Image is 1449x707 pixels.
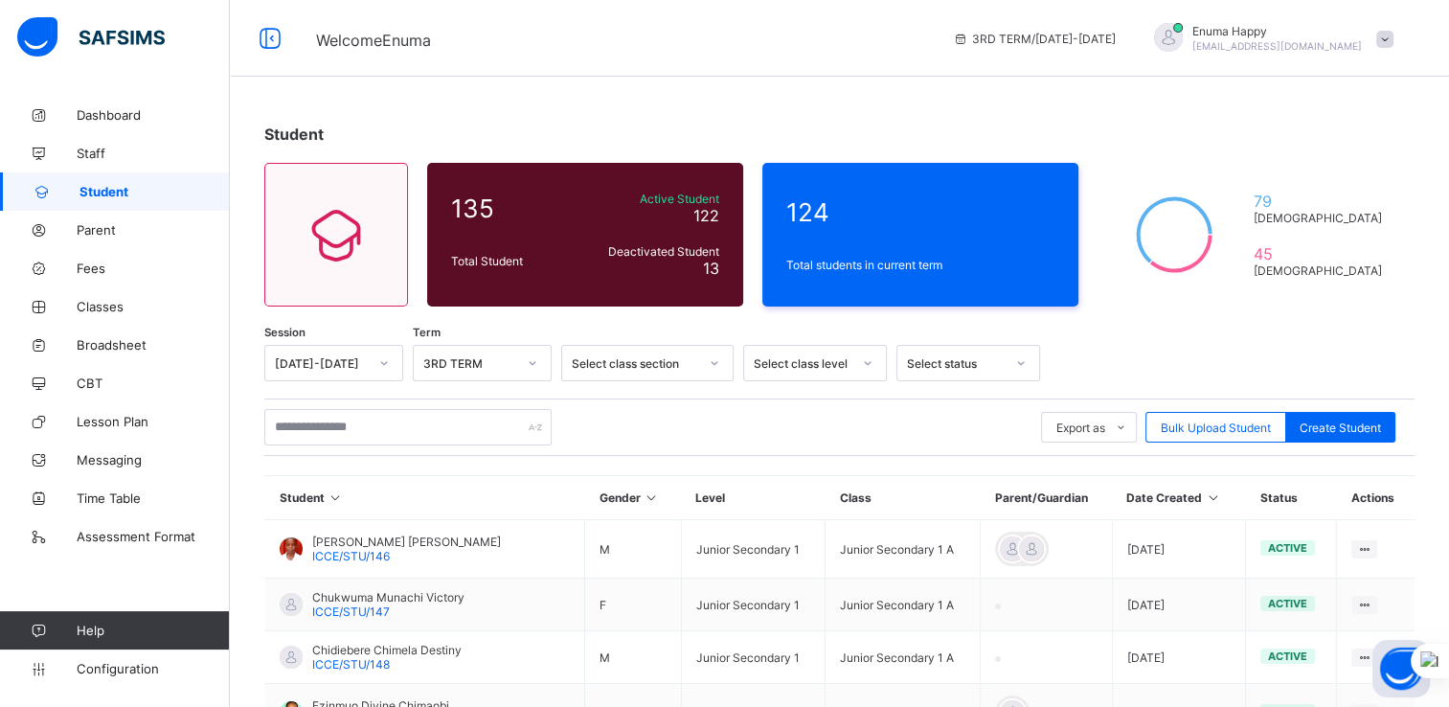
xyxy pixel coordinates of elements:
th: Date Created [1112,476,1245,520]
span: Configuration [77,661,229,676]
span: [DEMOGRAPHIC_DATA] [1253,211,1390,225]
span: ICCE/STU/146 [312,549,390,563]
span: 124 [786,197,1054,227]
td: Junior Secondary 1 A [826,520,981,579]
td: [DATE] [1112,520,1245,579]
span: Parent [77,222,230,238]
th: Student [265,476,585,520]
span: Lesson Plan [77,414,230,429]
td: M [585,631,681,684]
td: Junior Secondary 1 A [826,631,981,684]
div: Total Student [446,249,578,273]
span: Welcome Enuma [316,31,431,50]
div: Select status [907,356,1005,371]
span: 79 [1253,192,1390,211]
span: Enuma Happy [1192,24,1362,38]
span: Active Student [583,192,719,206]
td: F [585,579,681,631]
span: active [1268,650,1307,663]
span: Dashboard [77,107,230,123]
span: Staff [77,146,230,161]
div: [DATE]-[DATE] [275,356,368,371]
span: Messaging [77,452,230,468]
td: M [585,520,681,579]
th: Level [681,476,825,520]
span: Deactivated Student [583,244,719,259]
span: Export as [1056,421,1105,435]
td: [DATE] [1112,631,1245,684]
td: Junior Secondary 1 A [826,579,981,631]
i: Sort in Ascending Order [1205,490,1221,505]
span: 45 [1253,244,1390,263]
span: Broadsheet [77,337,230,353]
span: Student [264,125,324,144]
span: [DEMOGRAPHIC_DATA] [1253,263,1390,278]
span: Help [77,623,229,638]
span: session/term information [953,32,1116,46]
span: Student [79,184,230,199]
span: Chukwuma Munachi Victory [312,590,464,604]
i: Sort in Ascending Order [328,490,344,505]
td: [DATE] [1112,579,1245,631]
th: Parent/Guardian [981,476,1112,520]
img: safsims [17,17,165,57]
span: Assessment Format [77,529,230,544]
span: Term [413,326,441,339]
td: Junior Secondary 1 [681,579,825,631]
span: Time Table [77,490,230,506]
th: Gender [585,476,681,520]
span: ICCE/STU/147 [312,604,390,619]
span: Session [264,326,306,339]
span: Chidiebere Chimela Destiny [312,643,462,657]
button: Open asap [1372,640,1430,697]
span: Bulk Upload Student [1161,421,1271,435]
span: 13 [703,259,719,278]
i: Sort in Ascending Order [644,490,660,505]
span: 135 [451,194,574,223]
div: Select class level [754,356,851,371]
td: Junior Secondary 1 [681,520,825,579]
div: EnumaHappy [1135,23,1403,55]
span: [EMAIL_ADDRESS][DOMAIN_NAME] [1192,40,1362,52]
div: 3RD TERM [423,356,516,371]
span: 122 [693,206,719,225]
span: CBT [77,376,230,391]
span: Classes [77,299,230,314]
span: active [1268,541,1307,555]
span: ICCE/STU/148 [312,657,390,672]
span: Total students in current term [786,258,1054,272]
span: active [1268,597,1307,610]
div: Select class section [572,356,698,371]
span: [PERSON_NAME] [PERSON_NAME] [312,535,501,549]
th: Class [826,476,981,520]
span: Fees [77,261,230,276]
td: Junior Secondary 1 [681,631,825,684]
th: Status [1246,476,1337,520]
span: Create Student [1300,421,1381,435]
th: Actions [1337,476,1415,520]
